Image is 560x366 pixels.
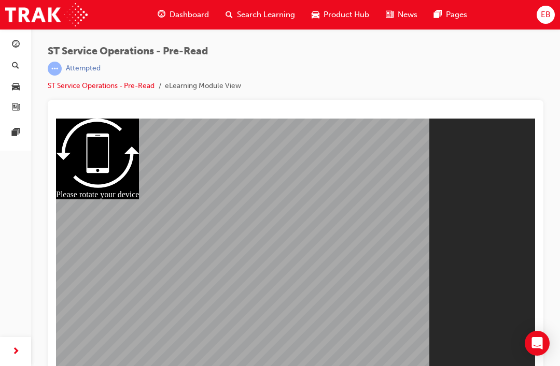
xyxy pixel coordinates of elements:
[525,331,550,356] div: Open Intercom Messenger
[541,9,551,21] span: EB
[386,8,394,21] span: news-icon
[48,62,62,76] span: learningRecordVerb_ATTEMPT-icon
[312,8,319,21] span: car-icon
[170,9,209,21] span: Dashboard
[217,4,303,25] a: search-iconSearch Learning
[12,82,20,92] span: car-icon
[303,4,377,25] a: car-iconProduct Hub
[149,4,217,25] a: guage-iconDashboard
[66,64,101,74] div: Attempted
[434,8,442,21] span: pages-icon
[5,3,88,26] img: Trak
[48,46,241,57] span: ST Service Operations - Pre-Read
[237,9,295,21] span: Search Learning
[48,81,155,90] a: ST Service Operations - Pre-Read
[398,9,417,21] span: News
[324,9,369,21] span: Product Hub
[377,4,426,25] a: news-iconNews
[12,62,19,71] span: search-icon
[12,128,20,138] span: pages-icon
[165,80,241,92] li: eLearning Module View
[158,8,165,21] span: guage-icon
[426,4,475,25] a: pages-iconPages
[12,345,20,358] span: next-icon
[226,8,233,21] span: search-icon
[446,9,467,21] span: Pages
[537,6,555,24] button: EB
[12,104,20,113] span: news-icon
[12,40,20,50] span: guage-icon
